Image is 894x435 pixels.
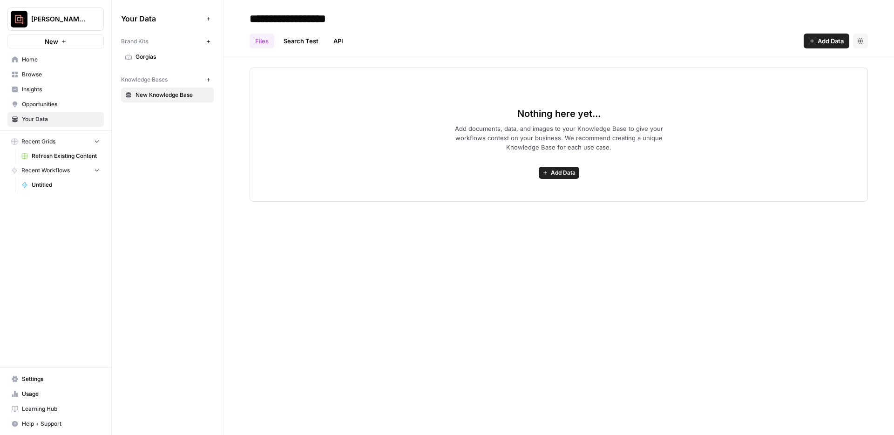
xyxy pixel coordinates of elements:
span: New [45,37,58,46]
a: Insights [7,82,104,97]
a: Gorgias [121,49,214,64]
span: Your Data [22,115,100,123]
a: Opportunities [7,97,104,112]
span: Add Data [551,169,576,177]
span: Recent Grids [21,137,55,146]
span: Home [22,55,100,64]
button: Add Data [804,34,849,48]
a: Your Data [7,112,104,127]
span: [PERSON_NAME] Onboarding [31,14,88,24]
span: Learning Hub [22,405,100,413]
span: Untitled [32,181,100,189]
a: Search Test [278,34,324,48]
span: Browse [22,70,100,79]
a: Untitled [17,177,104,192]
a: Settings [7,372,104,387]
span: Your Data [121,13,203,24]
button: New [7,34,104,48]
span: Add Data [818,36,844,46]
a: Home [7,52,104,67]
span: Settings [22,375,100,383]
a: API [328,34,349,48]
button: Recent Workflows [7,163,104,177]
a: Usage [7,387,104,401]
a: New Knowledge Base [121,88,214,102]
span: Gorgias [135,53,210,61]
span: Recent Workflows [21,166,70,175]
button: Workspace: Rafaël Onboarding [7,7,104,31]
span: Help + Support [22,420,100,428]
span: Usage [22,390,100,398]
span: Add documents, data, and images to your Knowledge Base to give your workflows context on your bus... [440,124,678,152]
span: Brand Kits [121,37,148,46]
a: Browse [7,67,104,82]
img: Rafaël Onboarding Logo [11,11,27,27]
span: Insights [22,85,100,94]
button: Recent Grids [7,135,104,149]
span: Nothing here yet... [517,107,601,120]
span: New Knowledge Base [135,91,210,99]
button: Help + Support [7,416,104,431]
button: Add Data [539,167,579,179]
span: Knowledge Bases [121,75,168,84]
span: Refresh Existing Content [32,152,100,160]
span: Opportunities [22,100,100,109]
a: Learning Hub [7,401,104,416]
a: Files [250,34,274,48]
a: Refresh Existing Content [17,149,104,163]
